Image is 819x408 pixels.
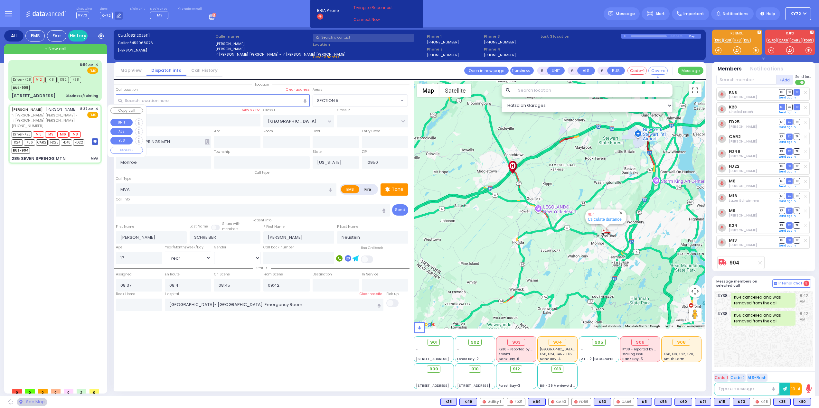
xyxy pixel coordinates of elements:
span: TR [794,193,800,199]
span: 8:37 AM [80,107,93,111]
span: ר' [PERSON_NAME] [PERSON_NAME] - ר' [PERSON_NAME] [PERSON_NAME] [12,113,78,123]
span: TR [794,178,800,184]
span: SO [786,134,793,140]
span: Phone 3 [484,34,539,39]
img: message-box.svg [92,138,98,145]
div: Bay [689,34,701,39]
span: Moses Roth [729,183,757,188]
span: Call type [251,170,273,175]
span: [0821202511] [127,33,150,38]
label: Use Callback [361,246,383,251]
span: Location [252,82,272,87]
span: DR [779,222,785,228]
span: BRIA Phone [317,8,339,14]
label: Room [263,129,273,134]
label: Lines [100,7,123,11]
span: 8452068076 [129,40,153,45]
a: K15 [743,38,751,43]
label: [PERSON_NAME] [215,41,311,47]
label: P First Name [263,224,285,229]
a: [PERSON_NAME] [12,107,43,112]
label: [PERSON_NAME] [215,46,311,52]
a: FD25 [729,119,740,124]
a: K24 [729,223,738,228]
a: FD69 [803,38,814,43]
span: TR [794,222,800,228]
div: BLS [674,398,692,406]
span: Other building occupants [205,139,210,144]
a: Send again [779,110,796,114]
span: 8:59 AM [80,62,93,67]
span: KY38 - reported by KY42 [499,347,538,352]
label: Caller: [118,40,213,46]
button: Covered [648,67,668,75]
a: Send again [779,155,796,159]
a: K56 [729,90,738,95]
span: EMS [87,67,98,74]
span: FD48 [61,139,72,146]
a: Calculate distance [588,217,622,222]
label: [PHONE_NUMBER] [484,52,516,57]
div: Garnet Health Medical Center- Middletown: Emergency Room [507,161,518,174]
span: TR [794,134,800,140]
img: Logo [25,10,68,18]
label: Township [214,149,230,154]
label: EMS [341,185,360,193]
label: On Scene [214,272,230,277]
button: Close [618,210,624,216]
img: Google [415,320,437,329]
button: BUS [110,137,133,144]
label: Hospital [165,292,179,297]
span: [PERSON_NAME] [46,107,77,112]
span: 0 [25,389,35,394]
div: See map [17,398,47,406]
a: 904 [588,212,595,217]
span: 905 [595,339,603,346]
p: Tone [392,186,403,193]
button: Toggle fullscreen view [689,84,701,97]
a: Send again [779,125,796,129]
input: Search member [716,75,777,85]
span: DR [779,208,785,214]
span: Joel Wercberger [729,95,757,99]
div: BLS [459,398,477,406]
a: M8 [729,179,736,183]
span: DR [779,119,785,125]
div: 908 [673,339,690,346]
label: [PHONE_NUMBER] [484,40,516,44]
span: M9 [45,131,56,138]
span: 901 [430,339,438,346]
div: BLS [714,398,730,406]
label: [PHONE_NUMBER] [427,52,459,57]
label: Areas [313,87,322,92]
span: DR [779,163,785,169]
button: ALS [577,67,595,75]
a: FD48 [729,149,740,154]
a: Send again [779,244,796,247]
a: CAR2 [729,134,741,139]
span: DR [779,148,785,154]
span: Help [767,11,775,17]
span: K68 [70,77,81,83]
button: UNIT [547,67,565,75]
span: K-72 [100,12,113,19]
span: K82 [58,77,69,83]
div: BLS [793,398,811,406]
button: Message [678,67,703,75]
span: Patient info [249,218,275,223]
span: Internal Chat [778,281,802,286]
img: comment-alt.png [774,282,777,285]
label: Apt [214,129,220,134]
span: SO [786,208,793,214]
label: Caller name [215,34,311,39]
span: M13 [33,131,44,138]
a: CAR3 [790,38,802,43]
label: Fire units on call [178,7,202,11]
span: Chaim Kohen [729,154,757,159]
span: SO [786,89,793,95]
span: - [457,352,459,357]
span: SECTION 5 [313,94,408,107]
label: Location [313,42,425,47]
span: ✕ [95,62,98,68]
div: K64 cancelled and was removed from the call [731,293,796,308]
